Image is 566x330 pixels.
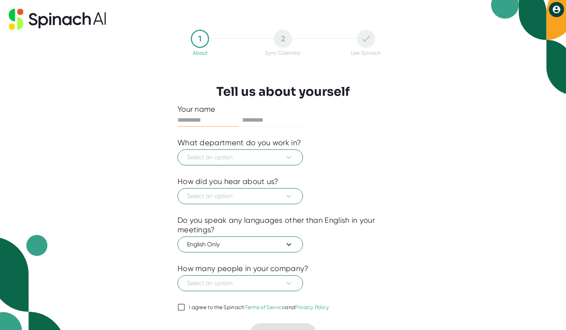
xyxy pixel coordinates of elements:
div: Sync Calendar [265,50,301,56]
div: Do you speak any languages other than English in your meetings? [178,216,388,235]
button: Select an option [178,149,303,165]
a: Privacy Policy [295,304,329,310]
div: About [193,50,208,56]
div: 2 [274,30,292,48]
span: Select an option [187,153,293,162]
div: How many people in your company? [178,264,309,273]
span: Select an option [187,279,293,288]
h3: Tell us about yourself [216,84,350,99]
span: English Only [187,240,293,249]
div: 1 [191,30,209,48]
div: Use Spinach [351,50,381,56]
button: Select an option [178,188,303,204]
a: Terms of Service [245,304,285,310]
div: I agree to the Spinach and [189,304,329,311]
div: Your name [178,105,388,114]
button: English Only [178,236,303,252]
button: Select an option [178,275,303,291]
span: Select an option [187,192,293,201]
div: How did you hear about us? [178,177,279,186]
div: What department do you work in? [178,138,301,148]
